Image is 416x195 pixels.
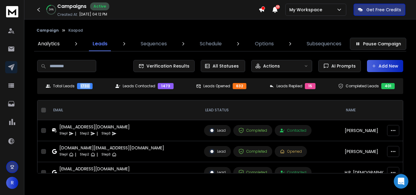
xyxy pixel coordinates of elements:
[101,151,111,158] p: Step 3
[329,63,356,69] span: AI Prompts
[367,60,403,72] button: Add New
[59,172,68,179] p: Step 1
[123,84,155,89] p: Leads Contacted
[59,131,68,137] p: Step 1
[238,170,267,175] div: Completed
[75,151,76,158] p: |
[48,100,200,120] th: EMAIL
[307,40,341,47] p: Subsequences
[49,8,54,12] p: 24 %
[354,4,405,16] button: Get Free Credits
[203,84,230,89] p: Leads Opened
[59,145,164,151] div: [DOMAIN_NAME][EMAIL_ADDRESS][DOMAIN_NAME]
[381,83,395,89] div: 401
[90,2,109,10] div: Active
[6,6,18,17] img: logo
[303,37,345,51] a: Subsequences
[79,12,107,17] p: [DATE] 04:12 PM
[6,177,18,189] button: R
[144,63,189,69] span: Verification Results
[69,28,83,33] p: Kaapad
[251,37,277,51] a: Options
[280,128,306,133] div: Contacted
[59,124,130,130] div: [EMAIL_ADDRESS][DOMAIN_NAME]
[209,128,226,133] div: Lead
[213,63,239,69] p: All Statuses
[318,60,361,72] button: AI Prompts
[238,149,267,154] div: Completed
[93,40,108,47] p: Leads
[305,83,316,89] div: 15
[57,3,86,10] h1: Campaigns
[97,172,98,179] p: |
[97,151,98,158] p: |
[101,172,111,179] p: Step 3
[80,172,89,179] p: Step 2
[280,149,302,154] div: Opened
[53,84,75,89] p: Total Leads
[57,12,78,17] p: Created At:
[200,100,341,120] th: LEAD STATUS
[101,131,111,137] p: Step 3
[137,37,171,51] a: Sequences
[196,37,225,51] a: Schedule
[209,170,226,175] div: Lead
[350,38,406,50] button: Pause Campaign
[289,7,325,13] p: My Workspace
[346,84,379,89] p: Completed Leads
[366,7,401,13] p: Get Free Credits
[238,128,267,133] div: Completed
[263,63,280,69] p: Actions
[77,83,93,89] div: 1730
[158,83,174,89] div: 1473
[233,83,246,89] div: 632
[59,151,68,158] p: Step 1
[209,149,226,154] div: Lead
[80,151,89,158] p: Step 2
[38,40,60,47] p: Analytics
[277,84,302,89] p: Leads Replied
[97,131,98,137] p: |
[133,60,195,72] button: Verification Results
[75,131,76,137] p: |
[37,28,59,33] button: Campaign
[200,40,222,47] p: Schedule
[394,174,408,189] div: Open Intercom Messenger
[80,131,89,137] p: Step 2
[59,166,130,172] div: [EMAIL_ADDRESS][DOMAIN_NAME]
[89,37,111,51] a: Leads
[34,37,63,51] a: Analytics
[141,40,167,47] p: Sequences
[255,40,274,47] p: Options
[276,5,280,9] span: 50
[75,172,76,179] p: |
[280,170,306,175] div: Contacted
